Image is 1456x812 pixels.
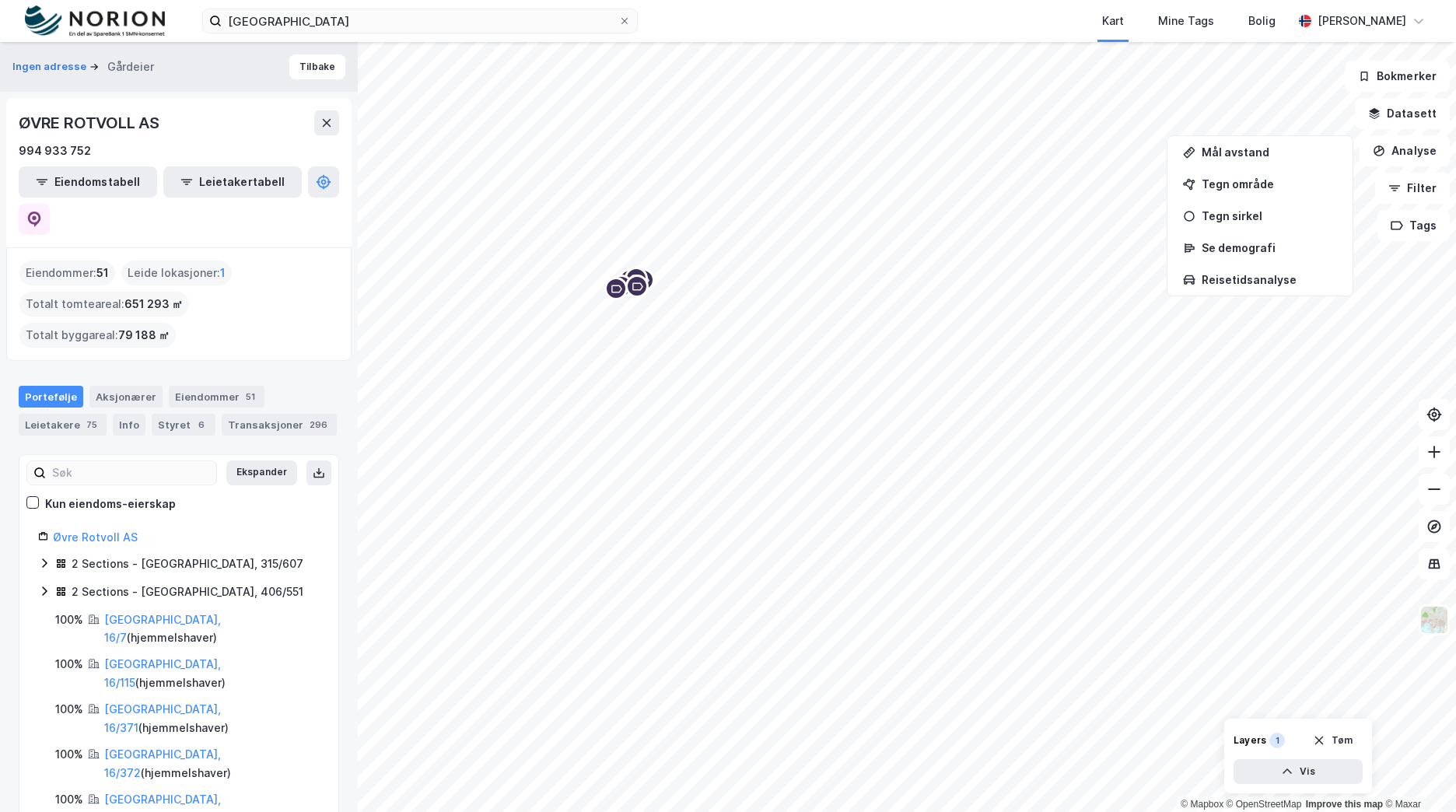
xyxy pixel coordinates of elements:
[45,495,176,513] div: Kun eiendoms-eierskap
[19,323,176,348] div: Totalt byggareal :
[83,417,100,432] div: 75
[289,54,345,79] button: Tilbake
[222,414,337,436] div: Transaksjoner
[55,611,83,629] div: 100%
[1303,728,1363,753] button: Tøm
[1202,145,1337,159] div: Mål avstand
[1269,733,1285,748] div: 1
[1378,737,1456,812] div: Kontrollprogram for chat
[1377,210,1450,241] button: Tags
[625,275,649,298] div: Map marker
[55,700,83,719] div: 100%
[25,5,165,37] img: norion-logo.80e7a08dc31c2e691866.png
[55,790,83,809] div: 100%
[19,292,189,317] div: Totalt tomteareal :
[169,386,264,408] div: Eiendommer
[89,386,163,408] div: Aksjonærer
[12,59,89,75] button: Ingen adresse
[104,745,320,782] div: ( hjemmelshaver )
[55,655,83,674] div: 100%
[72,555,303,573] div: 2 Sections - [GEOGRAPHIC_DATA], 315/607
[72,583,303,601] div: 2 Sections - [GEOGRAPHIC_DATA], 406/551
[625,267,648,290] div: Map marker
[1378,737,1456,812] iframe: Chat Widget
[1375,173,1450,204] button: Filter
[104,747,221,779] a: [GEOGRAPHIC_DATA], 16/372
[104,611,320,648] div: ( hjemmelshaver )
[1234,759,1363,784] button: Vis
[55,745,83,764] div: 100%
[104,702,221,734] a: [GEOGRAPHIC_DATA], 16/371
[1248,12,1276,30] div: Bolig
[1419,605,1449,635] img: Z
[610,275,633,298] div: Map marker
[163,166,302,198] button: Leietakertabell
[19,386,83,408] div: Portefølje
[1181,799,1223,810] a: Mapbox
[1318,12,1406,30] div: [PERSON_NAME]
[19,110,163,135] div: ØVRE ROTVOLL AS
[1345,61,1450,92] button: Bokmerker
[104,613,221,645] a: [GEOGRAPHIC_DATA], 16/7
[1202,273,1337,286] div: Reisetidsanalyse
[220,264,226,282] span: 1
[1227,799,1302,810] a: OpenStreetMap
[96,264,109,282] span: 51
[1202,177,1337,191] div: Tegn område
[226,460,297,485] button: Ekspander
[113,414,145,436] div: Info
[107,58,154,76] div: Gårdeier
[19,142,91,160] div: 994 933 752
[19,414,107,436] div: Leietakere
[104,700,320,737] div: ( hjemmelshaver )
[618,268,642,292] div: Map marker
[1102,12,1124,30] div: Kart
[19,166,157,198] button: Eiendomstabell
[222,9,618,33] input: Søk på adresse, matrikkel, gårdeiere, leietakere eller personer
[46,461,216,485] input: Søk
[243,389,258,404] div: 51
[124,295,183,313] span: 651 293 ㎡
[1360,135,1450,166] button: Analyse
[194,417,209,432] div: 6
[53,530,138,544] a: Øvre Rotvoll AS
[1202,241,1337,254] div: Se demografi
[1234,734,1266,747] div: Layers
[104,655,320,692] div: ( hjemmelshaver )
[1355,98,1450,129] button: Datasett
[19,261,115,285] div: Eiendommer :
[152,414,215,436] div: Styret
[118,326,170,345] span: 79 188 ㎡
[306,417,331,432] div: 296
[1202,209,1337,222] div: Tegn sirkel
[104,657,221,689] a: [GEOGRAPHIC_DATA], 16/115
[1306,799,1383,810] a: Improve this map
[1158,12,1214,30] div: Mine Tags
[604,277,628,300] div: Map marker
[121,261,232,285] div: Leide lokasjoner :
